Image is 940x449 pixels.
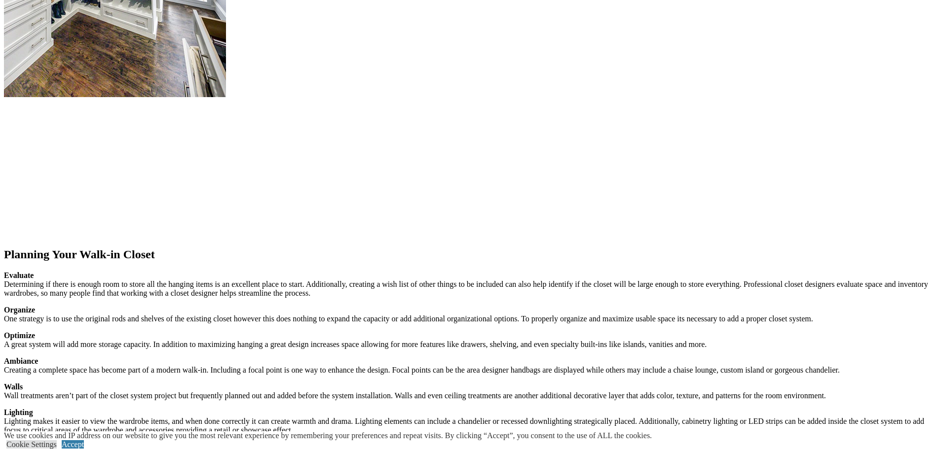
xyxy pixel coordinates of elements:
[4,306,936,323] p: One strategy is to use the original rods and shelves of the existing closet however this does not...
[62,440,84,449] a: Accept
[4,331,936,349] p: A great system will add more storage capacity. In addition to maximizing hanging a great design i...
[4,271,34,279] strong: Evaluate
[4,408,33,416] strong: Lighting
[4,382,23,391] strong: Walls
[4,431,652,440] div: We use cookies and IP address on our website to give you the most relevant experience by remember...
[6,440,57,449] a: Cookie Settings
[4,271,936,298] p: Determining if there is enough room to store all the hanging items is an excellent place to start...
[4,248,936,261] h2: Planning Your Walk-in Closet
[4,408,936,435] p: Lighting makes it easier to view the wardrobe items, and when done correctly it can create warmth...
[4,331,35,340] strong: Optimize
[4,382,936,400] p: Wall treatments aren’t part of the closet system project but frequently planned out and added bef...
[4,357,38,365] strong: Ambiance
[4,306,35,314] strong: Organize
[4,357,936,375] p: Creating a complete space has become part of a modern walk-in. Including a focal point is one way...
